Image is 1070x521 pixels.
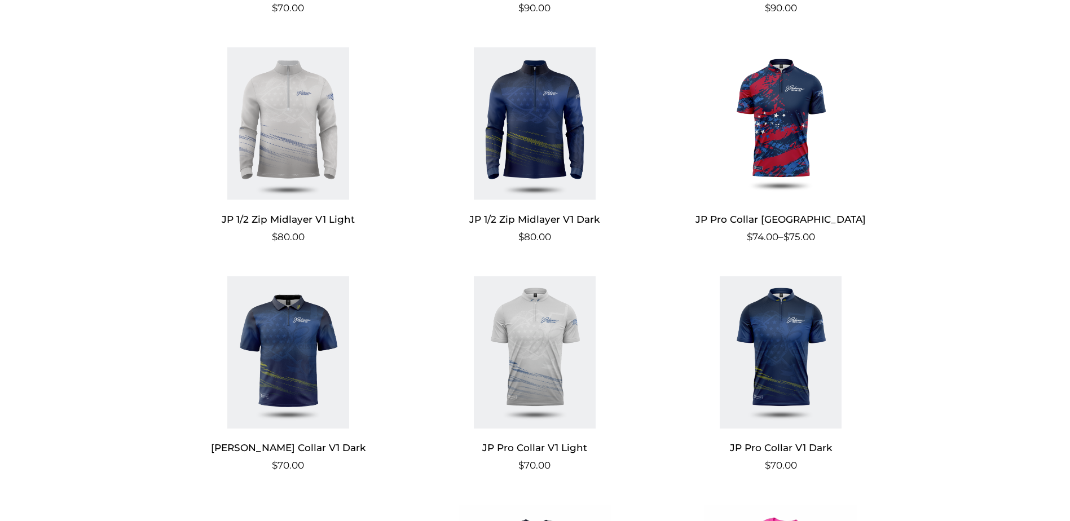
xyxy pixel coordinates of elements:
[179,47,398,244] a: JP 1/2 Zip Midlayer V1 Light $80.00
[671,276,891,429] img: JP Pro Collar V1 Dark
[765,2,770,14] span: $
[425,209,644,229] h2: JP 1/2 Zip Midlayer V1 Dark
[425,47,644,200] img: JP 1/2 Zip Midlayer V1 Dark
[783,231,789,242] span: $
[272,460,304,471] bdi: 70.00
[179,276,398,473] a: [PERSON_NAME] Collar V1 Dark $70.00
[179,438,398,458] h2: [PERSON_NAME] Collar V1 Dark
[518,231,551,242] bdi: 80.00
[747,231,778,242] bdi: 74.00
[425,47,644,244] a: JP 1/2 Zip Midlayer V1 Dark $80.00
[179,276,398,429] img: JP Polo Collar V1 Dark
[272,460,278,471] span: $
[671,438,891,458] h2: JP Pro Collar V1 Dark
[425,276,644,473] a: JP Pro Collar V1 Light $70.00
[272,2,304,14] bdi: 70.00
[272,2,278,14] span: $
[765,460,797,471] bdi: 70.00
[783,231,815,242] bdi: 75.00
[671,209,891,229] h2: JP Pro Collar [GEOGRAPHIC_DATA]
[518,231,524,242] span: $
[518,2,551,14] bdi: 90.00
[765,460,770,471] span: $
[179,209,398,229] h2: JP 1/2 Zip Midlayer V1 Light
[425,276,644,429] img: JP Pro Collar V1 Light
[671,276,891,473] a: JP Pro Collar V1 Dark $70.00
[747,231,752,242] span: $
[671,47,891,244] a: JP Pro Collar [GEOGRAPHIC_DATA] $74.00–$75.00
[671,47,891,200] img: JP Pro Collar USA
[272,231,278,242] span: $
[765,2,797,14] bdi: 90.00
[518,460,524,471] span: $
[425,438,644,458] h2: JP Pro Collar V1 Light
[272,231,305,242] bdi: 80.00
[671,230,891,245] span: –
[179,47,398,200] img: JP 1/2 Zip Midlayer V1 Light
[518,2,524,14] span: $
[518,460,551,471] bdi: 70.00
